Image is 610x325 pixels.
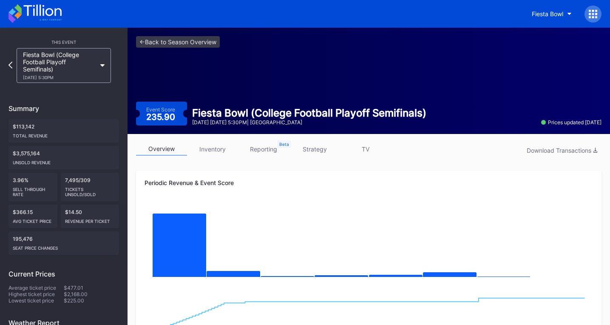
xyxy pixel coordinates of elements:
[238,143,289,156] a: reporting
[9,104,119,113] div: Summary
[522,145,601,156] button: Download Transactions
[65,183,115,197] div: Tickets Unsold/Sold
[145,179,593,186] div: Periodic Revenue & Event Score
[145,201,593,286] svg: Chart title
[61,205,119,228] div: $14.50
[13,157,115,165] div: Unsold Revenue
[527,147,597,154] div: Download Transactions
[9,146,119,169] div: $3,575,164
[13,215,53,224] div: Avg ticket price
[136,143,187,156] a: overview
[289,143,340,156] a: strategy
[13,242,115,251] div: seat price changes
[136,36,220,48] a: <-Back to Season Overview
[525,6,578,22] button: Fiesta Bowl
[23,51,96,80] div: Fiesta Bowl (College Football Playoff Semifinals)
[9,270,119,278] div: Current Prices
[64,291,119,297] div: $2,168.00
[64,297,119,304] div: $225.00
[13,130,115,138] div: Total Revenue
[13,183,53,197] div: Sell Through Rate
[9,297,64,304] div: Lowest ticket price
[146,113,177,121] div: 235.90
[9,285,64,291] div: Average ticket price
[340,143,391,156] a: TV
[65,215,115,224] div: Revenue per ticket
[23,75,96,80] div: [DATE] 5:30PM
[64,285,119,291] div: $477.01
[146,106,175,113] div: Event Score
[9,231,119,255] div: 195,476
[9,173,57,201] div: 3.96%
[9,205,57,228] div: $366.15
[541,119,601,125] div: Prices updated [DATE]
[192,119,426,125] div: [DATE] [DATE] 5:30PM | [GEOGRAPHIC_DATA]
[9,291,64,297] div: Highest ticket price
[532,10,563,17] div: Fiesta Bowl
[9,119,119,143] div: $113,142
[9,40,119,45] div: This Event
[192,107,426,119] div: Fiesta Bowl (College Football Playoff Semifinals)
[187,143,238,156] a: inventory
[61,173,119,201] div: 7,495/309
